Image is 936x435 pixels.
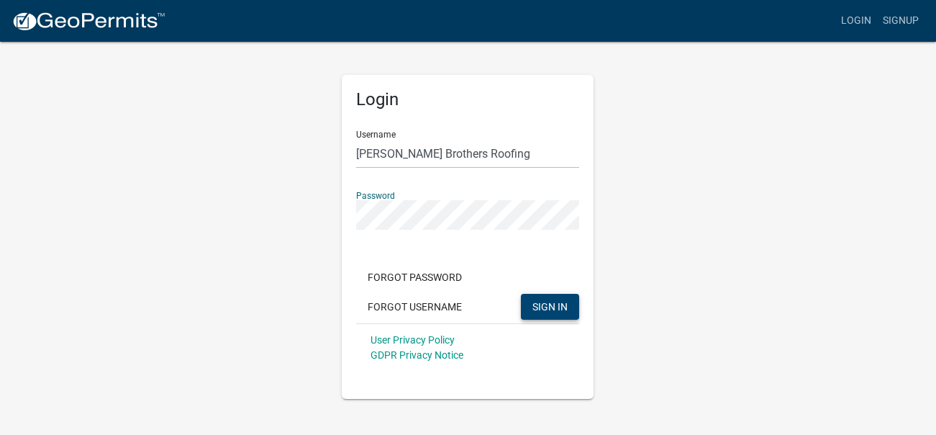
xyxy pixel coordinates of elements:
[356,89,579,110] h5: Login
[532,300,568,312] span: SIGN IN
[356,294,473,320] button: Forgot Username
[371,349,463,361] a: GDPR Privacy Notice
[521,294,579,320] button: SIGN IN
[371,334,455,346] a: User Privacy Policy
[877,7,924,35] a: Signup
[835,7,877,35] a: Login
[356,264,473,290] button: Forgot Password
